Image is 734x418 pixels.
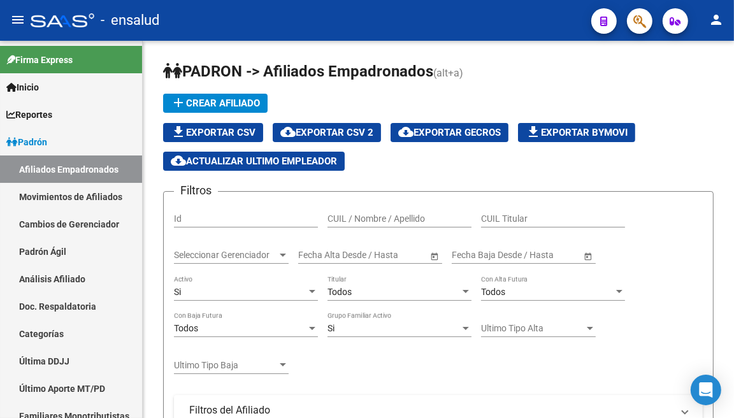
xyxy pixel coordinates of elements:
button: Actualizar ultimo Empleador [163,152,345,171]
span: Seleccionar Gerenciador [174,250,277,261]
span: PADRON -> Afiliados Empadronados [163,62,433,80]
span: Firma Express [6,53,73,67]
span: Exportar CSV 2 [280,127,373,138]
span: - ensalud [101,6,159,34]
mat-icon: file_download [171,124,186,140]
span: Padrón [6,135,47,149]
mat-icon: person [709,12,724,27]
mat-icon: add [171,95,186,110]
input: Fecha inicio [452,250,498,261]
input: Fecha fin [509,250,572,261]
div: Open Intercom Messenger [691,375,721,405]
mat-icon: file_download [526,124,541,140]
button: Exportar CSV 2 [273,123,381,142]
button: Open calendar [581,249,594,263]
button: Exportar GECROS [391,123,508,142]
span: Todos [174,323,198,333]
span: Ultimo Tipo Alta [481,323,584,334]
span: Reportes [6,108,52,122]
mat-icon: cloud_download [280,124,296,140]
span: Inicio [6,80,39,94]
span: Actualizar ultimo Empleador [171,155,337,167]
span: Exportar GECROS [398,127,501,138]
button: Exportar CSV [163,123,263,142]
mat-icon: menu [10,12,25,27]
span: Crear Afiliado [171,97,260,109]
span: (alt+a) [433,67,463,79]
h3: Filtros [174,182,218,199]
span: Si [327,323,335,333]
mat-panel-title: Filtros del Afiliado [189,403,672,417]
mat-icon: cloud_download [171,153,186,168]
mat-icon: cloud_download [398,124,414,140]
button: Crear Afiliado [163,94,268,113]
input: Fecha fin [356,250,418,261]
span: Si [174,287,181,297]
button: Exportar Bymovi [518,123,635,142]
span: Ultimo Tipo Baja [174,360,277,371]
button: Open calendar [428,249,441,263]
span: Exportar Bymovi [526,127,628,138]
span: Exportar CSV [171,127,255,138]
span: Todos [481,287,505,297]
span: Todos [327,287,352,297]
input: Fecha inicio [298,250,345,261]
